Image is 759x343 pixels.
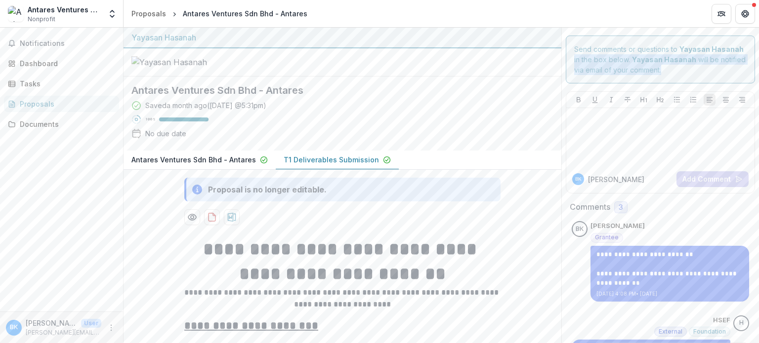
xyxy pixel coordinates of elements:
button: Bullet List [671,94,683,106]
p: [PERSON_NAME] [590,221,645,231]
a: Tasks [4,76,119,92]
div: Send comments or questions to in the box below. will be notified via email of your comment. [566,36,755,83]
p: Antares Ventures Sdn Bhd - Antares [131,154,256,165]
p: T1 Deliverables Submission [284,154,379,165]
span: Notifications [20,39,115,48]
button: download-proposal [204,209,220,225]
span: 3 [619,203,623,212]
div: Saved a month ago ( [DATE] @ 5:31pm ) [145,100,266,111]
span: External [659,328,682,335]
button: Bold [573,94,585,106]
p: 100 % [145,116,155,123]
div: Documents [20,119,111,129]
button: Strike [622,94,633,106]
div: Brendan Kon [576,226,584,232]
strong: Yayasan Hasanah [679,45,744,53]
a: Documents [4,116,119,132]
img: Yayasan Hasanah [131,56,230,68]
h2: Comments [570,202,610,212]
div: Proposal is no longer editable. [208,184,327,195]
div: Proposals [20,99,111,109]
div: Antares Ventures Sdn Bhd [28,4,101,15]
button: Align Left [704,94,716,106]
h2: Antares Ventures Sdn Bhd - Antares [131,84,538,96]
span: Grantee [595,234,619,241]
div: Dashboard [20,58,111,69]
nav: breadcrumb [127,6,311,21]
a: Proposals [4,96,119,112]
button: Get Help [735,4,755,24]
img: Antares Ventures Sdn Bhd [8,6,24,22]
div: Proposals [131,8,166,19]
div: Yayasan Hasanah [131,32,553,43]
p: User [81,319,101,328]
button: Partners [712,4,731,24]
p: HSEF [713,315,730,325]
button: Underline [589,94,601,106]
p: [PERSON_NAME] [26,318,77,328]
button: Notifications [4,36,119,51]
button: Align Right [736,94,748,106]
div: Antares Ventures Sdn Bhd - Antares [183,8,307,19]
button: Preview fcda7125-f63c-4cb6-8a54-29e0a1f81d6f-1.pdf [184,209,200,225]
div: No due date [145,128,186,139]
button: Add Comment [676,171,749,187]
button: More [105,322,117,334]
span: Nonprofit [28,15,55,24]
a: Proposals [127,6,170,21]
button: Heading 2 [654,94,666,106]
div: HSEF [739,320,744,326]
div: Brendan Kon [575,177,582,182]
button: Ordered List [687,94,699,106]
button: Italicize [605,94,617,106]
button: download-proposal [224,209,240,225]
button: Open entity switcher [105,4,119,24]
div: Tasks [20,78,111,89]
p: [PERSON_NAME][EMAIL_ADDRESS][DOMAIN_NAME] [26,328,101,337]
button: Heading 1 [638,94,650,106]
strong: Yayasan Hasanah [632,55,696,64]
button: Align Center [720,94,732,106]
span: Foundation [693,328,726,335]
p: [DATE] 4:08 PM • [DATE] [596,290,743,298]
div: Brendan Kon [10,324,18,331]
p: [PERSON_NAME] [588,174,644,185]
a: Dashboard [4,55,119,72]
